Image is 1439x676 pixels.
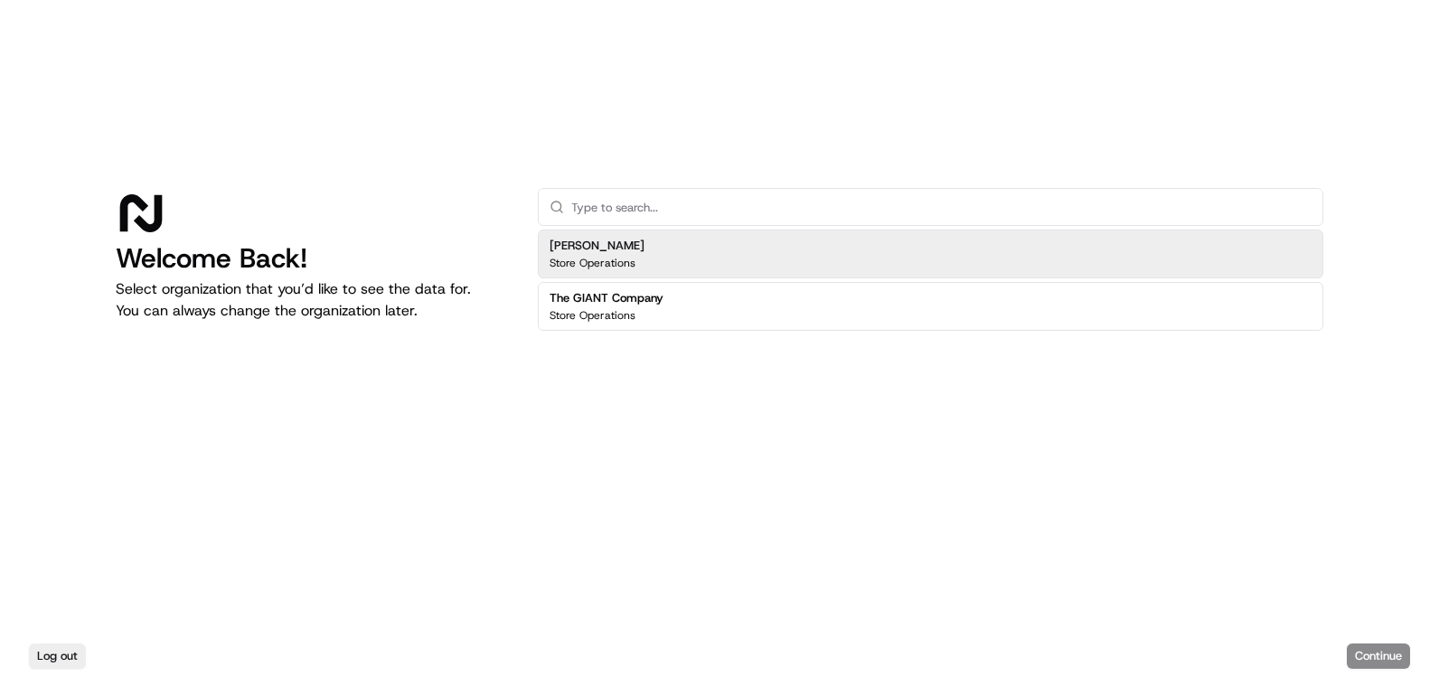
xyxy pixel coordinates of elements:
button: Log out [29,643,86,669]
div: Suggestions [538,226,1323,334]
h2: [PERSON_NAME] [550,238,644,254]
p: Store Operations [550,256,635,270]
h2: The GIANT Company [550,290,663,306]
p: Select organization that you’d like to see the data for. You can always change the organization l... [116,278,509,322]
h1: Welcome Back! [116,242,509,275]
p: Store Operations [550,308,635,323]
input: Type to search... [571,189,1312,225]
